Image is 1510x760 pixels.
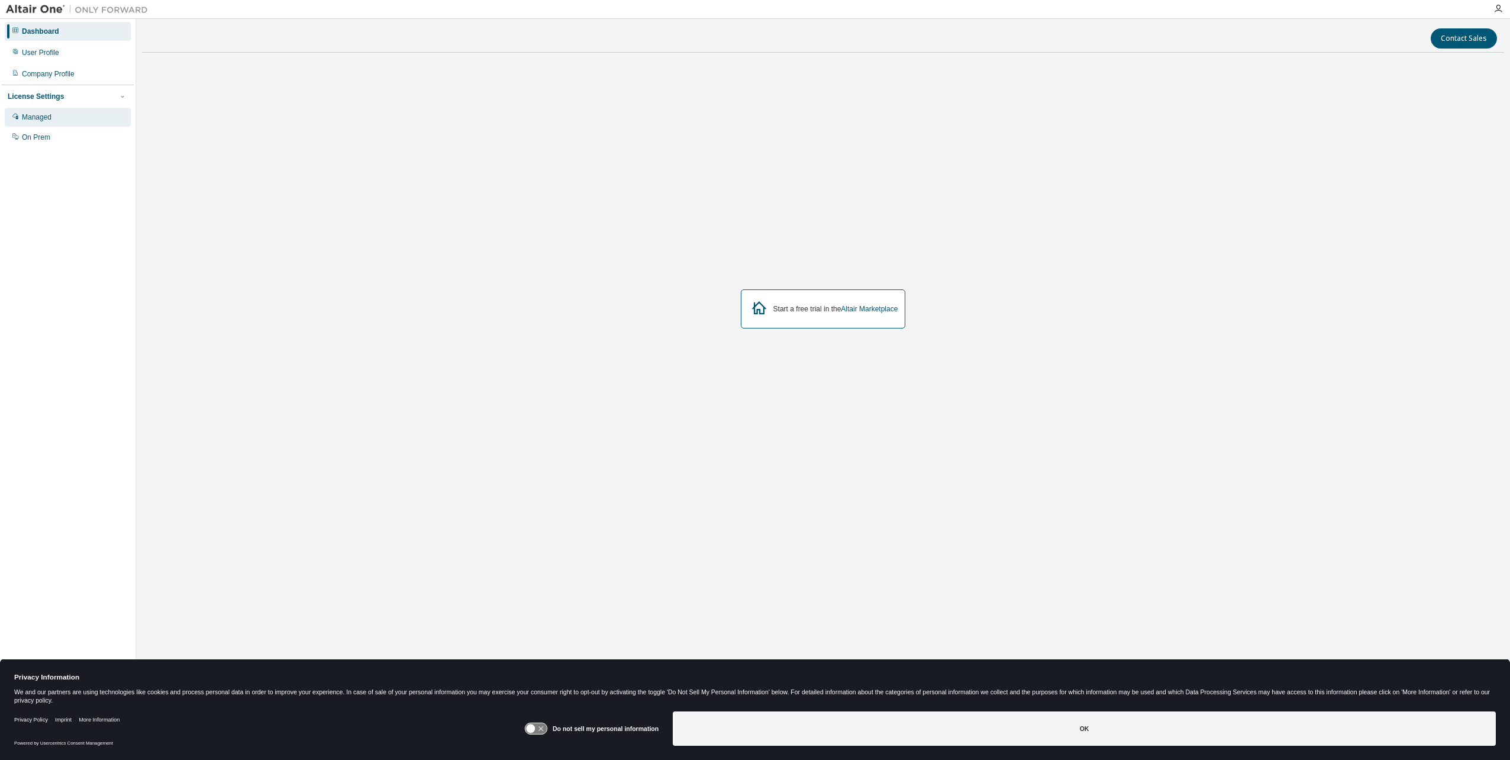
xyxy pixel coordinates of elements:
div: On Prem [22,133,50,142]
a: Altair Marketplace [841,305,898,313]
div: User Profile [22,48,59,57]
div: License Settings [8,92,64,101]
div: Company Profile [22,69,75,79]
div: Managed [22,112,51,122]
div: Start a free trial in the [773,304,898,314]
div: Dashboard [22,27,59,36]
img: Altair One [6,4,154,15]
button: Contact Sales [1431,28,1497,49]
